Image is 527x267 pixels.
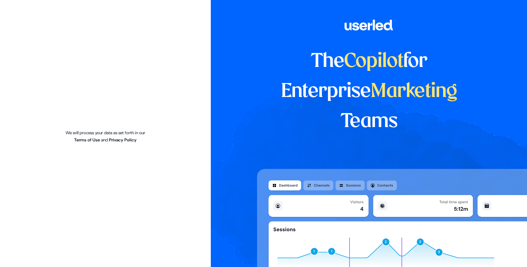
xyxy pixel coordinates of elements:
span: Marketing [371,82,457,101]
span: Copilot [344,52,403,71]
h1: The for Enterprise Teams [257,47,481,137]
a: Privacy Policy [109,137,137,143]
p: We will process your data as set forth in our and [60,129,152,144]
a: Terms of Use [74,137,100,143]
